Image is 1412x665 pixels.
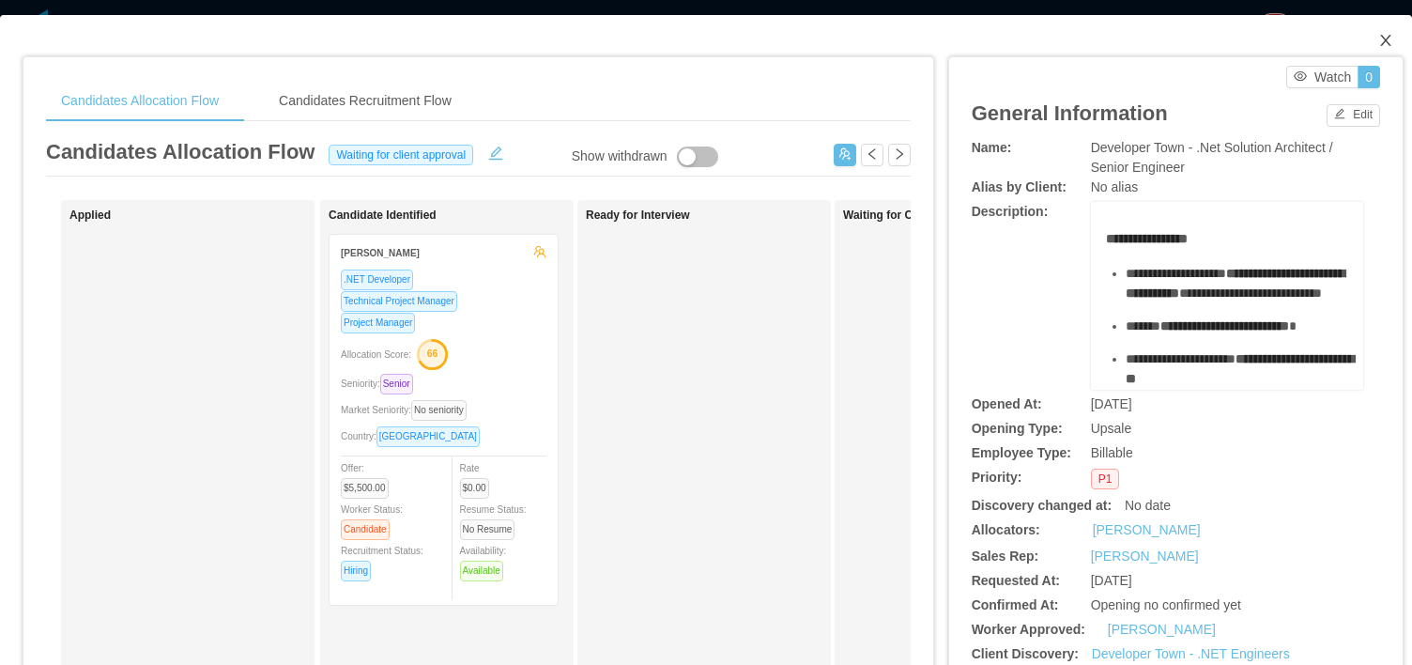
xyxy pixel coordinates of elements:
b: Alias by Client: [972,179,1067,194]
h1: Applied [69,209,332,223]
span: Opening no confirmed yet [1091,597,1241,612]
article: General Information [972,98,1168,129]
b: Priority: [972,470,1022,485]
text: 66 [427,348,438,359]
b: Discovery changed at: [972,498,1112,513]
h1: Waiting for Client Approval [843,209,1106,223]
button: icon: edit [481,142,511,161]
button: icon: eyeWatch [1286,66,1358,88]
button: icon: right [888,144,911,166]
b: Sales Rep: [972,549,1039,564]
span: Senior [380,374,413,394]
span: .NET Developer [341,270,413,290]
div: rdw-editor [1106,229,1349,417]
button: icon: left [861,144,883,166]
h1: Ready for Interview [586,209,849,223]
span: Country: [341,431,487,441]
a: [PERSON_NAME] [1093,520,1201,540]
span: Technical Project Manager [341,291,457,312]
span: Allocation Score: [341,349,411,360]
span: $0.00 [460,478,489,499]
span: Resume Status: [460,504,527,534]
span: Hiring [341,561,371,581]
span: [DATE] [1091,396,1132,411]
span: No seniority [411,400,467,421]
b: Confirmed At: [972,597,1059,612]
button: icon: usergroup-add [834,144,856,166]
span: Rate [460,463,497,493]
span: Recruitment Status: [341,546,423,576]
b: Worker Approved: [972,622,1085,637]
span: team [533,245,546,258]
span: Availability: [460,546,511,576]
b: Requested At: [972,573,1060,588]
span: Waiting for client approval [329,145,473,165]
span: [DATE] [1091,573,1132,588]
b: Employee Type: [972,445,1071,460]
span: Billable [1091,445,1133,460]
b: Opening Type: [972,421,1063,436]
span: No Resume [460,519,515,540]
b: Allocators: [972,522,1040,537]
span: Upsale [1091,421,1132,436]
a: [PERSON_NAME] [1108,622,1216,637]
div: Show withdrawn [572,147,668,167]
h1: Candidate Identified [329,209,591,223]
span: [GEOGRAPHIC_DATA] [376,426,480,447]
span: Available [460,561,503,581]
button: 66 [411,338,449,368]
span: Offer: [341,463,396,493]
a: [PERSON_NAME] [1091,549,1199,564]
span: $5,500.00 [341,478,389,499]
button: icon: editEdit [1327,104,1380,127]
div: rdw-wrapper [1091,202,1363,390]
span: No date [1125,498,1171,513]
b: Name: [972,140,1012,155]
span: Developer Town - .Net Solution Architect / Senior Engineer [1091,140,1333,175]
span: Project Manager [341,313,415,333]
button: Close [1359,15,1412,68]
div: Candidates Allocation Flow [46,80,234,122]
strong: [PERSON_NAME] [341,248,420,258]
span: No alias [1091,179,1139,194]
span: Candidate [341,519,390,540]
span: Market Seniority: [341,405,474,415]
i: icon: close [1378,33,1393,48]
b: Description: [972,204,1049,219]
article: Candidates Allocation Flow [46,136,315,167]
span: P1 [1091,469,1120,489]
button: 0 [1358,66,1380,88]
b: Client Discovery: [972,646,1079,661]
span: Worker Status: [341,504,403,534]
b: Opened At: [972,396,1042,411]
span: Seniority: [341,379,421,389]
div: Candidates Recruitment Flow [264,80,467,122]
